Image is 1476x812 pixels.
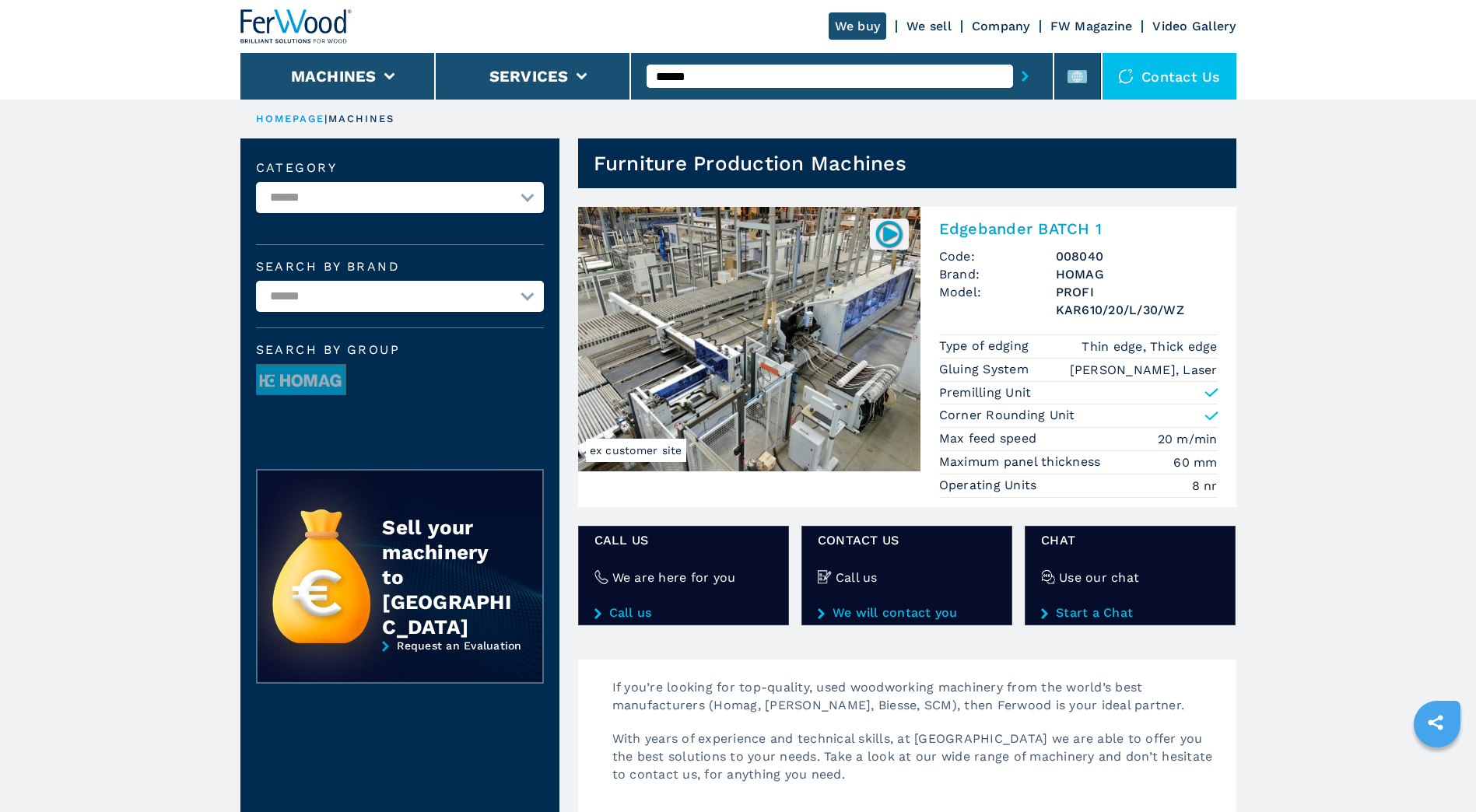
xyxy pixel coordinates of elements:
[1103,53,1236,100] div: Contact us
[1041,531,1219,549] span: Chat
[939,384,1032,401] p: Premilling Unit
[578,207,920,471] img: Edgebander BATCH 1 HOMAG PROFI KAR610/20/L/30/WZ
[836,569,878,586] h4: Call us
[291,67,377,86] button: Machines
[257,365,345,396] img: image
[939,338,1033,355] p: Type of edging
[324,113,328,124] span: |
[256,113,325,124] a: HOMEPAGE
[328,112,395,126] p: machines
[1013,58,1037,94] button: submit-button
[1056,247,1218,265] h3: 008040
[594,151,906,176] h1: Furniture Production Machines
[939,247,1056,265] span: Code:
[1173,453,1217,471] em: 60 mm
[818,606,996,620] a: We will contact you
[1070,361,1218,379] em: [PERSON_NAME], Laser
[939,477,1041,494] p: Operating Units
[256,639,544,695] a: Request an Evaluation
[939,219,1218,238] h2: Edgebander BATCH 1
[586,439,686,462] span: ex customer site
[829,12,887,40] a: We buy
[874,219,904,249] img: 008040
[1416,703,1455,742] a: sharethis
[1059,569,1139,586] h4: Use our chat
[240,9,352,44] img: Ferwood
[1041,570,1055,584] img: Use our chat
[1056,265,1218,283] h3: HOMAG
[594,570,608,584] img: We are here for you
[972,19,1030,33] a: Company
[1050,19,1133,33] a: FW Magazine
[382,515,511,639] div: Sell your machinery to [GEOGRAPHIC_DATA]
[1082,338,1217,355] em: Thin edge, Thick edge
[939,407,1075,424] p: Corner Rounding Unit
[1118,68,1134,84] img: Contact us
[939,265,1056,283] span: Brand:
[939,453,1105,471] p: Maximum panel thickness
[597,730,1236,799] p: With years of experience and technical skills, at [GEOGRAPHIC_DATA] we are able to offer you the ...
[1192,477,1218,495] em: 8 nr
[489,67,569,86] button: Services
[939,430,1041,447] p: Max feed speed
[939,361,1033,378] p: Gluing System
[594,531,773,549] span: Call us
[1056,283,1218,319] h3: PROFI KAR610/20/L/30/WZ
[256,162,544,174] label: Category
[1410,742,1464,800] iframe: Chat
[1152,19,1236,33] a: Video Gallery
[906,19,952,33] a: We sell
[612,569,736,586] h4: We are here for you
[939,283,1056,319] span: Model:
[1158,430,1218,448] em: 20 m/min
[256,344,544,356] span: Search by group
[818,531,996,549] span: CONTACT US
[594,606,773,620] a: Call us
[256,261,544,273] label: Search by brand
[818,570,832,584] img: Call us
[578,207,1236,507] a: Edgebander BATCH 1 HOMAG PROFI KAR610/20/L/30/WZex customer site008040Edgebander BATCH 1Code:0080...
[597,678,1236,730] p: If you’re looking for top-quality, used woodworking machinery from the world’s best manufacturers...
[1041,606,1219,620] a: Start a Chat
